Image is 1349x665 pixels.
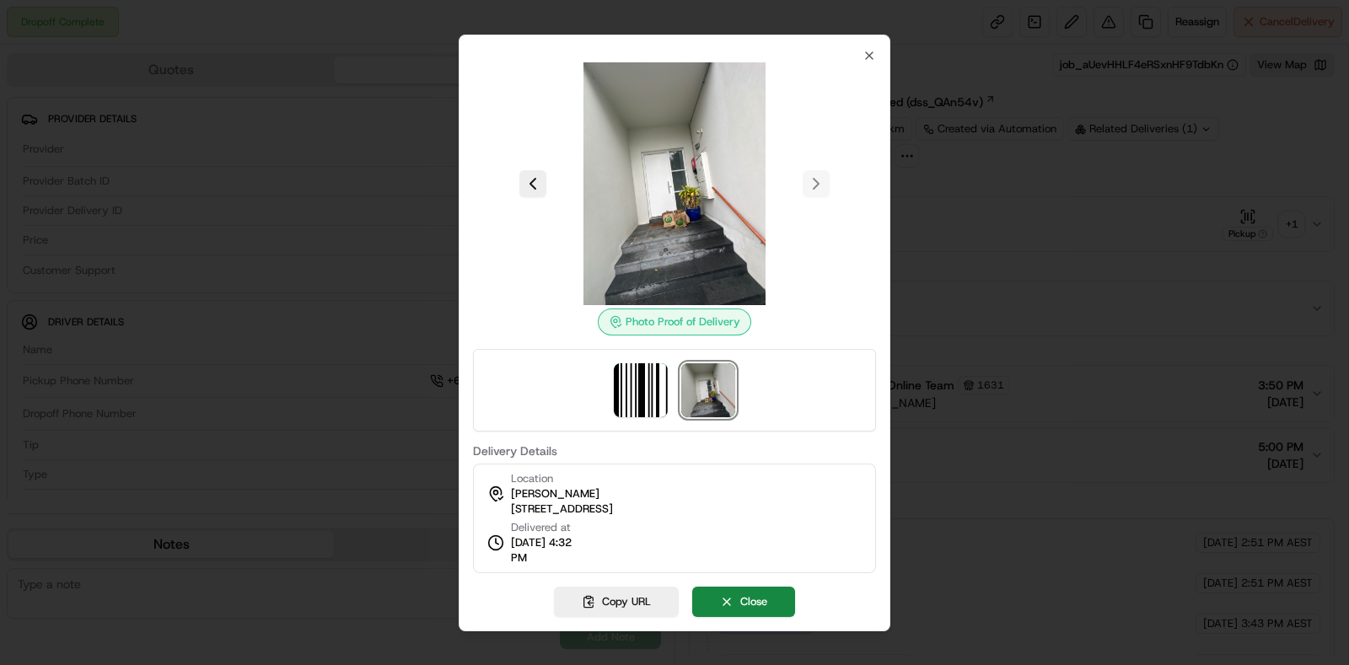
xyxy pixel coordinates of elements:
[554,587,679,617] button: Copy URL
[511,471,553,486] span: Location
[511,501,613,517] span: [STREET_ADDRESS]
[681,363,735,417] img: photo_proof_of_delivery image
[614,363,668,417] img: barcode_scan_on_pickup image
[511,535,589,566] span: [DATE] 4:32 PM
[473,445,876,457] label: Delivery Details
[598,308,751,335] div: Photo Proof of Delivery
[692,587,795,617] button: Close
[553,62,796,305] img: photo_proof_of_delivery image
[511,486,599,501] span: [PERSON_NAME]
[511,520,589,535] span: Delivered at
